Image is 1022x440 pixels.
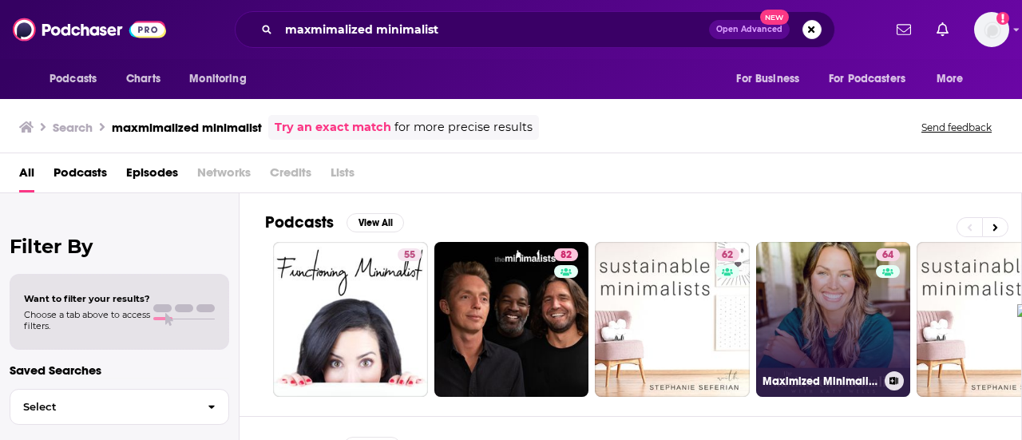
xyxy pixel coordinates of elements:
span: Lists [331,160,355,192]
span: Monitoring [189,68,246,90]
span: Logged in as amandawoods [974,12,1009,47]
div: Search podcasts, credits, & more... [235,11,835,48]
span: Charts [126,68,160,90]
span: Want to filter your results? [24,293,150,304]
p: Saved Searches [10,363,229,378]
span: Credits [270,160,311,192]
a: 55 [398,248,422,261]
a: All [19,160,34,192]
h3: Search [53,120,93,135]
span: 64 [882,248,893,264]
a: 62 [715,248,739,261]
span: Podcasts [50,68,97,90]
a: Show notifications dropdown [930,16,955,43]
h2: Filter By [10,235,229,258]
span: New [760,10,789,25]
button: View All [347,213,404,232]
svg: Add a profile image [996,12,1009,25]
button: open menu [925,64,984,94]
span: Select [10,402,195,412]
a: 82 [434,242,589,397]
span: More [937,68,964,90]
img: Podchaser - Follow, Share and Rate Podcasts [13,14,166,45]
a: Charts [116,64,170,94]
button: Send feedback [917,121,996,134]
img: User Profile [974,12,1009,47]
a: 64 [876,248,900,261]
a: Podcasts [53,160,107,192]
button: Open AdvancedNew [709,20,790,39]
a: PodcastsView All [265,212,404,232]
h2: Podcasts [265,212,334,232]
input: Search podcasts, credits, & more... [279,17,709,42]
a: 64Maximized Minimalist Podcast [756,242,911,397]
span: For Podcasters [829,68,905,90]
button: open menu [178,64,267,94]
a: Episodes [126,160,178,192]
span: Networks [197,160,251,192]
span: for more precise results [394,118,533,137]
a: 55 [273,242,428,397]
a: Show notifications dropdown [890,16,917,43]
a: 62 [595,242,750,397]
span: For Business [736,68,799,90]
h3: maxmimalized minimalist [112,120,262,135]
button: Show profile menu [974,12,1009,47]
a: Try an exact match [275,118,391,137]
span: 62 [722,248,733,264]
h3: Maximized Minimalist Podcast [763,375,878,388]
button: open menu [818,64,929,94]
button: open menu [725,64,819,94]
span: 82 [561,248,572,264]
span: Open Advanced [716,26,782,34]
button: Select [10,389,229,425]
button: open menu [38,64,117,94]
span: 55 [404,248,415,264]
a: 82 [554,248,578,261]
span: Choose a tab above to access filters. [24,309,150,331]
